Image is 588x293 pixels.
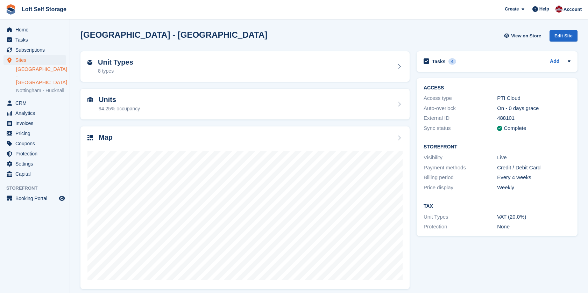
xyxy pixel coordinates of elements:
[99,133,113,141] h2: Map
[503,30,544,42] a: View on Store
[15,193,57,203] span: Booking Portal
[497,94,571,102] div: PTI Cloud
[80,89,410,119] a: Units 94.25% occupancy
[424,184,497,192] div: Price display
[424,144,571,150] h2: Storefront
[15,108,57,118] span: Analytics
[424,164,497,172] div: Payment methods
[19,3,69,15] a: Loft Self Storage
[497,223,571,231] div: None
[99,105,140,112] div: 94.25% occupancy
[87,97,93,102] img: unit-icn-7be61d7bf1b0ce9d3e12c5938cc71ed9869f7b940bace4675aadf7bd6d80202e.svg
[3,149,66,159] a: menu
[98,67,133,75] div: 8 types
[15,159,57,169] span: Settings
[555,6,562,13] img: James Johnson
[3,55,66,65] a: menu
[564,6,582,13] span: Account
[424,213,497,221] div: Unit Types
[15,118,57,128] span: Invoices
[15,25,57,35] span: Home
[424,104,497,112] div: Auto-overlock
[424,94,497,102] div: Access type
[98,58,133,66] h2: Unit Types
[58,194,66,203] a: Preview store
[424,114,497,122] div: External ID
[497,174,571,182] div: Every 4 weeks
[424,154,497,162] div: Visibility
[3,139,66,148] a: menu
[497,154,571,162] div: Live
[550,30,578,44] a: Edit Site
[80,51,410,82] a: Unit Types 8 types
[16,87,66,94] a: Nottingham - Hucknall
[15,169,57,179] span: Capital
[497,184,571,192] div: Weekly
[15,45,57,55] span: Subscriptions
[80,30,267,39] h2: [GEOGRAPHIC_DATA] - [GEOGRAPHIC_DATA]
[3,35,66,45] a: menu
[3,98,66,108] a: menu
[3,159,66,169] a: menu
[3,25,66,35] a: menu
[432,58,446,65] h2: Tasks
[99,96,140,104] h2: Units
[15,55,57,65] span: Sites
[539,6,549,13] span: Help
[511,32,541,39] span: View on Store
[424,204,571,209] h2: Tax
[505,6,519,13] span: Create
[424,124,497,132] div: Sync status
[3,193,66,203] a: menu
[550,58,559,66] a: Add
[3,169,66,179] a: menu
[3,108,66,118] a: menu
[424,85,571,91] h2: ACCESS
[497,213,571,221] div: VAT (20.0%)
[3,45,66,55] a: menu
[424,223,497,231] div: Protection
[550,30,578,42] div: Edit Site
[497,104,571,112] div: On - 0 days grace
[497,164,571,172] div: Credit / Debit Card
[16,66,66,86] a: [GEOGRAPHIC_DATA] - [GEOGRAPHIC_DATA]
[80,126,410,290] a: Map
[15,35,57,45] span: Tasks
[504,124,526,132] div: Complete
[497,114,571,122] div: 488101
[6,185,70,192] span: Storefront
[15,139,57,148] span: Coupons
[424,174,497,182] div: Billing period
[87,60,92,65] img: unit-type-icn-2b2737a686de81e16bb02015468b77c625bbabd49415b5ef34ead5e3b44a266d.svg
[15,149,57,159] span: Protection
[87,135,93,140] img: map-icn-33ee37083ee616e46c38cad1a60f524a97daa1e2b2c8c0bc3eb3415660979fc1.svg
[448,58,456,65] div: 4
[3,129,66,138] a: menu
[6,4,16,15] img: stora-icon-8386f47178a22dfd0bd8f6a31ec36ba5ce8667c1dd55bd0f319d3a0aa187defe.svg
[15,129,57,138] span: Pricing
[3,118,66,128] a: menu
[15,98,57,108] span: CRM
